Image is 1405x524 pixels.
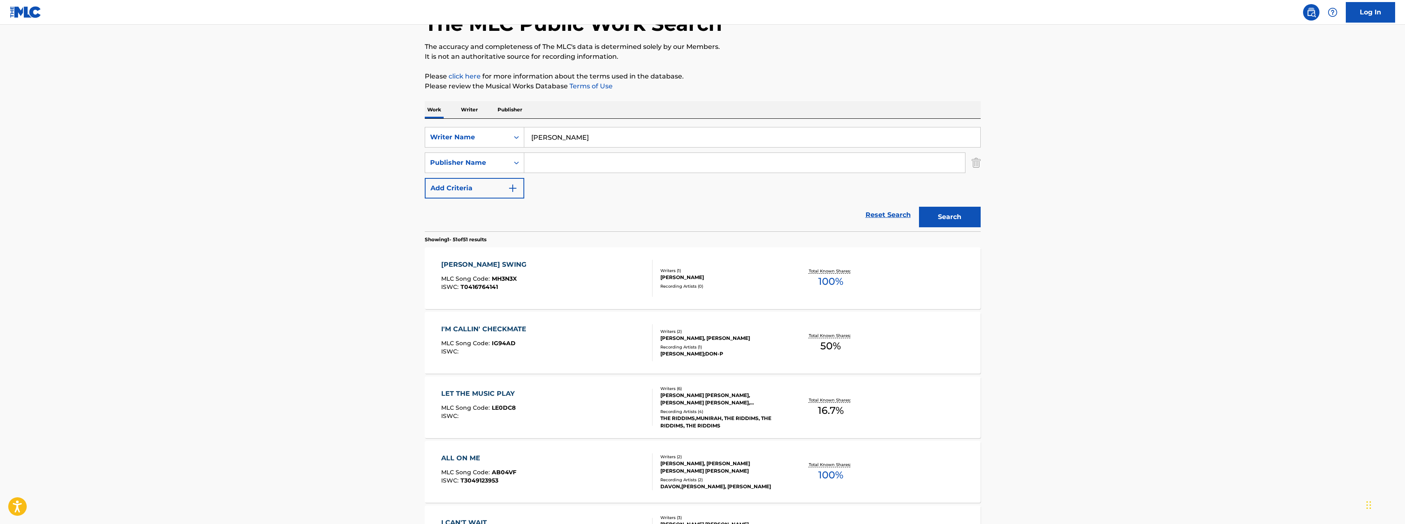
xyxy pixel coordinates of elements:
[660,268,785,274] div: Writers ( 1 )
[430,158,504,168] div: Publisher Name
[1324,4,1341,21] div: Help
[492,339,516,347] span: IG94AD
[425,247,981,309] a: [PERSON_NAME] SWINGMLC Song Code:MH3N3XISWC:T0416764141Writers (1)[PERSON_NAME]Recording Artists ...
[660,274,785,281] div: [PERSON_NAME]
[818,403,844,418] span: 16.7 %
[441,324,530,334] div: I'M CALLIN' CHECKMATE
[441,453,516,463] div: ALL ON ME
[461,477,498,484] span: T3049123953
[425,376,981,438] a: LET THE MUSIC PLAYMLC Song Code:LE0DC8ISWC:Writers (6)[PERSON_NAME] [PERSON_NAME], [PERSON_NAME] ...
[441,348,461,355] span: ISWC :
[441,260,530,270] div: [PERSON_NAME] SWING
[441,477,461,484] span: ISWC :
[425,52,981,62] p: It is not an authoritative source for recording information.
[919,207,981,227] button: Search
[425,101,444,118] p: Work
[660,344,785,350] div: Recording Artists ( 1 )
[441,275,492,282] span: MLC Song Code :
[1364,485,1405,524] iframe: Chat Widget
[1306,7,1316,17] img: search
[425,312,981,374] a: I'M CALLIN' CHECKMATEMLC Song Code:IG94ADISWC:Writers (2)[PERSON_NAME], [PERSON_NAME]Recording Ar...
[660,385,785,392] div: Writers ( 6 )
[660,415,785,429] div: THE RIDDIMS,MUNIRAH, THE RIDDIMS, THE RIDDIMS, THE RIDDIMS
[1346,2,1395,23] a: Log In
[492,275,517,282] span: MH3N3X
[441,339,492,347] span: MLC Song Code :
[660,335,785,342] div: [PERSON_NAME], [PERSON_NAME]
[441,412,461,420] span: ISWC :
[660,477,785,483] div: Recording Artists ( 2 )
[818,274,843,289] span: 100 %
[809,397,853,403] p: Total Known Shares:
[660,460,785,475] div: [PERSON_NAME], [PERSON_NAME] [PERSON_NAME] [PERSON_NAME]
[660,409,785,415] div: Recording Artists ( 4 )
[449,72,481,80] a: click here
[508,183,518,193] img: 9d2ae6d4665cec9f34b9.svg
[818,468,843,482] span: 100 %
[425,127,981,231] form: Search Form
[441,404,492,411] span: MLC Song Code :
[441,469,492,476] span: MLC Song Code :
[425,178,524,199] button: Add Criteria
[492,469,516,476] span: AB04VF
[425,72,981,81] p: Please for more information about the terms used in the database.
[660,392,785,406] div: [PERSON_NAME] [PERSON_NAME], [PERSON_NAME] [PERSON_NAME], [PERSON_NAME] [PERSON_NAME] [PERSON_NAM...
[1328,7,1338,17] img: help
[809,462,853,468] p: Total Known Shares:
[425,42,981,52] p: The accuracy and completeness of The MLC's data is determined solely by our Members.
[660,483,785,490] div: DAVON,[PERSON_NAME], [PERSON_NAME]
[492,404,516,411] span: LE0DC8
[972,152,981,173] img: Delete Criterion
[660,515,785,521] div: Writers ( 3 )
[430,132,504,142] div: Writer Name
[458,101,480,118] p: Writer
[425,441,981,503] a: ALL ON MEMLC Song Code:AB04VFISWC:T3049123953Writers (2)[PERSON_NAME], [PERSON_NAME] [PERSON_NAME...
[660,454,785,460] div: Writers ( 2 )
[809,268,853,274] p: Total Known Shares:
[1366,493,1371,517] div: Drag
[1303,4,1319,21] a: Public Search
[660,328,785,335] div: Writers ( 2 )
[660,350,785,358] div: [PERSON_NAME];DON-P
[425,236,486,243] p: Showing 1 - 51 of 51 results
[495,101,525,118] p: Publisher
[10,6,42,18] img: MLC Logo
[461,283,498,291] span: T0416764141
[820,339,841,353] span: 50 %
[660,283,785,289] div: Recording Artists ( 0 )
[441,389,519,399] div: LET THE MUSIC PLAY
[861,206,915,224] a: Reset Search
[441,283,461,291] span: ISWC :
[809,332,853,339] p: Total Known Shares:
[425,81,981,91] p: Please review the Musical Works Database
[568,82,613,90] a: Terms of Use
